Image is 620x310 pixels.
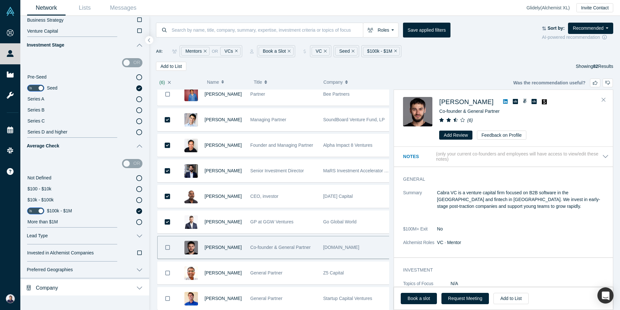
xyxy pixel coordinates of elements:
[104,0,142,16] a: Messages
[20,244,149,262] button: Invested in Alchemist Companies
[184,292,198,305] img: Tim Dick's Profile Image
[27,250,94,256] span: Invested in Alchemist Companies
[593,64,598,69] strong: 82
[323,245,359,250] span: [DOMAIN_NAME]
[250,117,286,122] span: Managing Partner
[27,219,58,224] span: More than $1M
[323,194,353,199] span: [DATE] Capital
[323,270,344,275] span: Z5 Capital
[27,267,73,273] span: Preferred Geographies
[158,134,178,156] button: Bookmark
[403,239,437,253] dt: Alchemist Roles
[323,219,356,224] span: Go Global World
[220,47,241,56] div: VCs
[205,194,242,199] a: [PERSON_NAME]
[335,47,357,56] div: Seed
[323,91,350,97] span: Bee Partners
[158,160,178,182] button: Bookmark
[259,47,294,56] div: Book a Slot
[205,245,242,250] span: [PERSON_NAME]
[205,270,242,275] a: [PERSON_NAME]
[27,118,45,123] span: Series C
[250,168,304,173] span: Senior Investment Director
[158,109,178,131] button: Bookmark
[450,280,609,287] dd: N/A
[363,47,400,56] div: $100k - $1M
[403,267,600,273] h3: Investment
[403,280,450,294] dt: Topics of Focus
[156,62,186,71] button: Add to List
[205,219,242,224] a: [PERSON_NAME]
[403,189,437,226] dt: Summary
[27,175,51,180] span: Not Defined
[20,37,149,54] button: Investment Stage
[27,129,67,134] span: Series D and higher
[27,0,66,16] a: Network
[363,23,398,37] button: Roles
[184,139,198,152] img: Carlos Ochoa's Profile Image
[47,208,72,213] span: $100k - $1M
[66,0,104,16] a: Lists
[6,294,15,303] img: Shu Oikawa's Account
[250,194,278,199] span: CEO, investor
[403,176,600,183] h3: General
[441,293,489,304] button: Request Meeting
[286,48,291,55] button: Remove Filter
[20,278,149,296] button: Company
[202,48,207,55] button: Remove Filter
[439,109,500,114] span: Co-founder & General Partner
[323,296,372,301] span: Startup Capital Ventures
[576,3,613,12] button: Invite Contact
[27,107,45,112] span: Series B
[6,7,15,16] img: Alchemist Vault Logo
[322,48,327,55] button: Remove Filter
[403,97,432,126] img: Alexey Alexanov's Profile Image
[184,266,198,280] img: Arun Ramamoorthy's Profile Image
[184,190,198,203] img: PJ Gunsagar's Profile Image
[493,293,528,304] button: Add to List
[27,17,64,23] span: Business Strategy
[160,80,165,85] span: ( 6 )
[403,23,450,37] button: Save applied filters
[207,75,247,89] button: Name
[403,226,437,239] dt: $100M+ Exit
[254,75,262,89] span: Title
[437,189,609,210] p: Cabra VC is a venture capital firm focused on B2B software in the [GEOGRAPHIC_DATA] and fintech i...
[323,168,395,173] span: MaRS Investment Accelerator Fund
[254,75,317,89] button: Title
[233,48,238,55] button: Remove Filter
[205,117,242,122] a: [PERSON_NAME]
[392,48,397,55] button: Remove Filter
[250,245,311,250] span: Co-founder & General Partner
[467,118,473,123] i: ( 6 )
[513,79,613,87] div: Was the recommendation useful?
[47,85,57,91] span: Seed
[20,228,149,244] button: Lead Type
[205,91,242,97] a: [PERSON_NAME]
[312,47,330,56] div: VC
[542,34,613,41] div: AI-powered recommendation
[205,296,242,301] a: [PERSON_NAME]
[593,64,613,69] span: Results
[527,5,577,11] div: Glidely ( Alchemist XL )
[323,117,385,122] span: SoundBoard Venture Fund, LP
[250,270,283,275] span: General Partner
[324,75,343,89] span: Company
[207,75,219,89] span: Name
[27,233,48,239] span: Lead Type
[324,75,387,89] button: Company
[250,143,313,148] span: Founder and Managing Partner
[184,164,198,178] img: Zeeshan Ali's Profile Image
[403,153,435,160] h3: Notes
[184,215,198,229] img: Danil Kislinskiy's Profile Image
[477,131,526,140] button: Feedback on Profile
[439,131,472,140] button: Add Review
[184,113,198,127] img: Jonathan Hakakian's Profile Image
[205,168,242,173] a: [PERSON_NAME]
[184,241,198,254] img: Alexey Alexanov's Profile Image
[158,185,178,208] button: Bookmark
[437,226,609,232] dd: No
[171,22,363,37] input: Search by name, title, company, summary, expertise, investment criteria or topics of focus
